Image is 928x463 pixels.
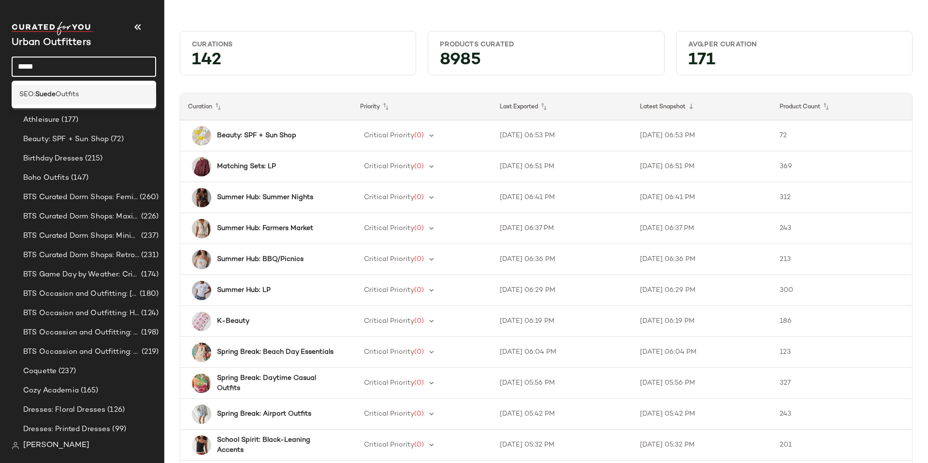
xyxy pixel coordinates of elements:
[772,213,912,244] td: 243
[69,173,89,184] span: (147)
[59,115,78,126] span: (177)
[772,430,912,461] td: 201
[364,441,414,449] span: Critical Priority
[414,410,424,418] span: (0)
[414,163,424,170] span: (0)
[364,225,414,232] span: Critical Priority
[23,289,138,300] span: BTS Occasion and Outfitting: [PERSON_NAME] to Party
[364,287,414,294] span: Critical Priority
[364,410,414,418] span: Critical Priority
[772,151,912,182] td: 369
[83,153,102,164] span: (215)
[139,269,159,280] span: (174)
[56,89,79,100] span: Outfits
[23,327,139,338] span: BTS Occassion and Outfitting: Campus Lounge
[79,385,99,396] span: (165)
[432,53,660,71] div: 8985
[217,316,249,326] b: K-Beauty
[138,289,159,300] span: (180)
[23,366,57,377] span: Coquette
[414,194,424,201] span: (0)
[414,132,424,139] span: (0)
[23,231,139,242] span: BTS Curated Dorm Shops: Minimalist
[139,308,159,319] span: (124)
[23,405,105,416] span: Dresses: Floral Dresses
[632,368,772,399] td: [DATE] 05:56 PM
[217,161,276,172] b: Matching Sets: LP
[492,306,632,337] td: [DATE] 06:19 PM
[772,120,912,151] td: 72
[19,89,35,100] span: SEO:
[414,287,424,294] span: (0)
[192,250,211,269] img: 100469386_010_b
[364,194,414,201] span: Critical Priority
[772,399,912,430] td: 243
[632,120,772,151] td: [DATE] 06:53 PM
[139,231,159,242] span: (237)
[192,40,404,49] div: Curations
[105,405,125,416] span: (126)
[492,368,632,399] td: [DATE] 05:56 PM
[139,211,159,222] span: (226)
[217,192,313,203] b: Summer Hub: Summer Nights
[23,211,139,222] span: BTS Curated Dorm Shops: Maximalist
[12,22,94,35] img: cfy_white_logo.C9jOOHJF.svg
[23,385,79,396] span: Cozy Academia
[139,327,159,338] span: (198)
[492,337,632,368] td: [DATE] 06:04 PM
[217,254,304,264] b: Summer Hub: BBQ/Picnics
[414,379,424,387] span: (0)
[23,424,110,435] span: Dresses: Printed Dresses
[192,312,211,331] img: 100821461_066_b
[681,53,908,71] div: 171
[140,347,159,358] span: (219)
[192,219,211,238] img: 101740058_011_b
[23,173,69,184] span: Boho Outfits
[772,368,912,399] td: 327
[492,182,632,213] td: [DATE] 06:41 PM
[12,442,19,449] img: svg%3e
[192,126,211,145] img: 99904435_272_b
[184,53,412,71] div: 142
[217,223,313,233] b: Summer Hub: Farmers Market
[139,250,159,261] span: (231)
[632,275,772,306] td: [DATE] 06:29 PM
[192,281,211,300] img: 102315322_010_b
[414,441,424,449] span: (0)
[364,163,414,170] span: Critical Priority
[632,306,772,337] td: [DATE] 06:19 PM
[632,337,772,368] td: [DATE] 06:04 PM
[632,151,772,182] td: [DATE] 06:51 PM
[632,244,772,275] td: [DATE] 06:36 PM
[23,192,138,203] span: BTS Curated Dorm Shops: Feminine
[772,337,912,368] td: 123
[492,120,632,151] td: [DATE] 06:53 PM
[492,151,632,182] td: [DATE] 06:51 PM
[364,132,414,139] span: Critical Priority
[23,347,140,358] span: BTS Occassion and Outfitting: First Day Fits
[492,93,632,120] th: Last Exported
[772,93,912,120] th: Product Count
[192,157,211,176] img: 94373735_061_b
[192,343,211,362] img: 99180069_079_b
[23,134,109,145] span: Beauty: SPF + Sun Shop
[492,213,632,244] td: [DATE] 06:37 PM
[772,244,912,275] td: 213
[632,182,772,213] td: [DATE] 06:41 PM
[35,89,56,100] b: Suede
[192,405,211,424] img: 102135282_004_b
[217,285,271,295] b: Summer Hub: LP
[109,134,124,145] span: (72)
[492,244,632,275] td: [DATE] 06:36 PM
[632,213,772,244] td: [DATE] 06:37 PM
[217,409,311,419] b: Spring Break: Airport Outfits
[23,115,59,126] span: Athleisure
[192,435,211,455] img: 90947763_018_b
[57,366,76,377] span: (237)
[192,374,211,393] img: 99652687_020_b
[414,256,424,263] span: (0)
[414,348,424,356] span: (0)
[632,399,772,430] td: [DATE] 05:42 PM
[492,399,632,430] td: [DATE] 05:42 PM
[772,275,912,306] td: 300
